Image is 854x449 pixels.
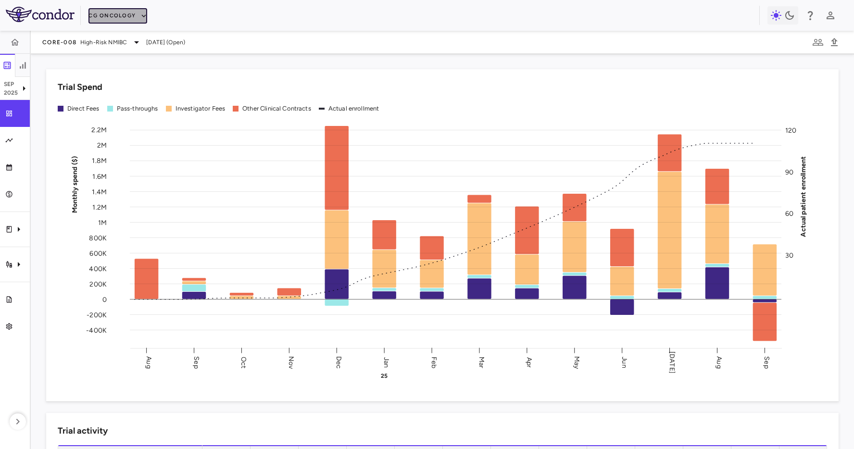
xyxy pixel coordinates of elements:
[80,38,127,47] span: High-Risk NMIBC
[192,356,201,368] text: Sep
[715,356,723,368] text: Aug
[785,210,793,218] tspan: 60
[98,218,107,226] tspan: 1M
[799,156,807,237] tspan: Actual patient enrollment
[4,80,18,88] p: Sep
[242,104,311,113] div: Other Clinical Contracts
[573,356,581,369] text: May
[117,104,158,113] div: Pass-throughs
[102,295,107,303] tspan: 0
[176,104,226,113] div: Investigator Fees
[58,424,108,437] h6: Trial activity
[92,172,107,180] tspan: 1.6M
[785,126,796,135] tspan: 120
[382,357,390,367] text: Jan
[88,8,147,24] button: CG Oncology
[89,249,107,257] tspan: 600K
[763,356,771,368] text: Sep
[145,356,153,368] text: Aug
[430,356,438,368] text: Feb
[92,203,107,211] tspan: 1.2M
[381,373,388,379] text: 25
[525,357,533,367] text: Apr
[92,157,107,165] tspan: 1.8M
[91,126,107,134] tspan: 2.2M
[97,141,107,150] tspan: 2M
[6,7,75,22] img: logo-full-BYUhSk78.svg
[146,38,185,47] span: [DATE] (Open)
[4,88,18,97] p: 2025
[67,104,100,113] div: Direct Fees
[668,351,676,374] text: [DATE]
[620,357,628,368] text: Jun
[92,187,107,196] tspan: 1.4M
[86,326,107,334] tspan: -400K
[71,156,79,213] tspan: Monthly spend ($)
[239,356,248,368] text: Oct
[335,356,343,368] text: Dec
[287,356,295,369] text: Nov
[42,38,76,46] span: CORE-008
[328,104,379,113] div: Actual enrollment
[58,81,102,94] h6: Trial Spend
[89,280,107,288] tspan: 200K
[87,311,107,319] tspan: -200K
[785,168,793,176] tspan: 90
[785,251,793,260] tspan: 30
[89,264,107,273] tspan: 400K
[477,356,486,368] text: Mar
[89,234,107,242] tspan: 800K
